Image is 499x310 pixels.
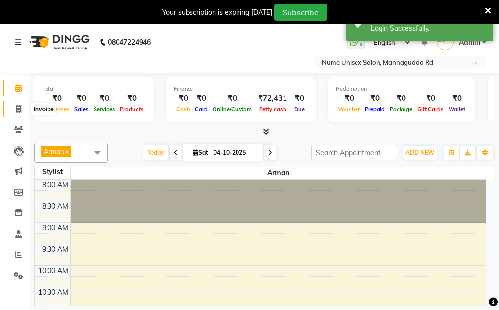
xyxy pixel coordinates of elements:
span: Cash [174,106,192,113]
button: ADD NEW [403,146,437,160]
span: Wallet [446,106,468,113]
span: Admin [459,37,480,48]
div: Stylist [35,167,70,177]
span: Arman [44,147,64,155]
div: Your subscription is expiring [DATE] [162,7,272,18]
img: logo [25,28,92,56]
input: Search Appointment [311,145,397,160]
div: ₹0 [174,93,192,104]
input: 2025-10-04 [211,145,260,160]
div: 10:00 AM [36,266,70,276]
div: Total [42,85,146,93]
div: ₹0 [72,93,91,104]
span: Today [143,145,168,160]
span: Petty cash [257,106,289,113]
div: ₹0 [210,93,254,104]
div: ₹0 [336,93,362,104]
div: Finance [174,85,308,93]
a: x [64,147,69,155]
button: Subscribe [274,4,327,21]
div: 10:30 AM [36,287,70,298]
div: ₹0 [415,93,446,104]
div: ₹0 [446,93,468,104]
div: ₹0 [387,93,415,104]
div: 8:30 AM [40,201,70,212]
div: ₹0 [362,93,387,104]
span: Online/Custom [210,106,254,113]
div: Redemption [336,85,468,93]
span: Products [118,106,146,113]
div: 8:00 AM [40,180,70,190]
img: Admin [437,33,454,50]
span: Sat [190,149,211,156]
div: Login Successfully. [371,24,486,34]
span: Voucher [336,106,362,113]
span: Arman [71,167,487,179]
div: ₹0 [291,93,308,104]
span: Package [387,106,415,113]
div: ₹72,431 [254,93,291,104]
div: ₹0 [118,93,146,104]
div: ₹0 [91,93,118,104]
span: Gift Cards [415,106,446,113]
div: ₹0 [192,93,210,104]
b: 08047224946 [108,28,151,56]
div: ₹0 [42,93,72,104]
span: Card [192,106,210,113]
div: Invoice [31,103,56,115]
span: Services [91,106,118,113]
span: Sales [72,106,91,113]
span: Due [292,106,307,113]
div: 9:30 AM [40,244,70,255]
span: Prepaid [362,106,387,113]
div: 9:00 AM [40,223,70,233]
span: ADD NEW [405,149,434,156]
